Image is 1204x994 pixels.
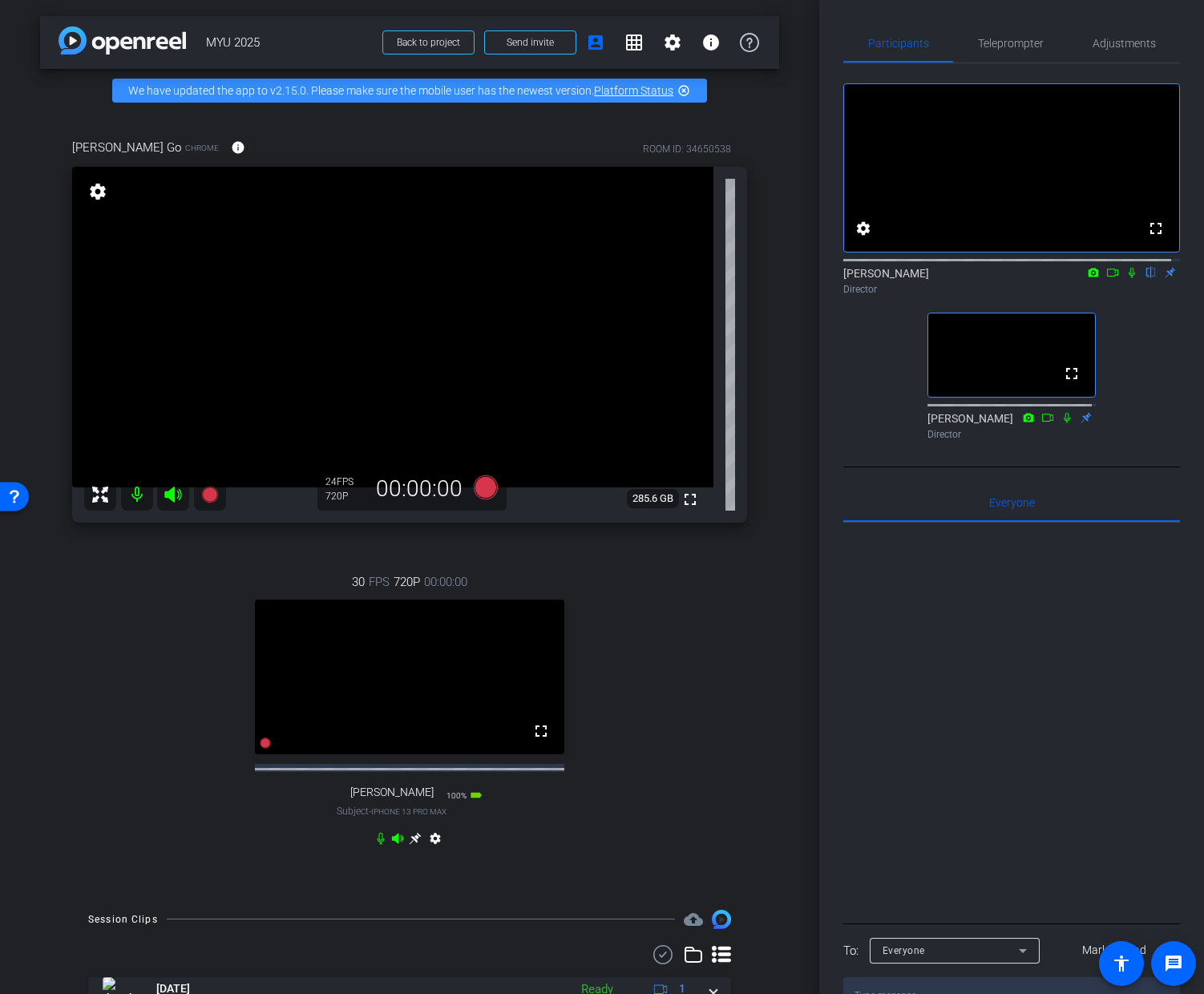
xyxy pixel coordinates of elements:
[470,789,483,802] mat-icon: battery_std
[337,476,354,487] span: FPS
[883,945,925,956] span: Everyone
[684,910,703,929] mat-icon: cloud_upload
[352,573,365,591] span: 30
[677,84,690,97] mat-icon: highlight_off
[59,26,186,55] img: app-logo
[586,33,605,52] mat-icon: account_box
[231,140,245,155] mat-icon: info
[1146,219,1166,238] mat-icon: fullscreen
[337,804,446,818] span: Subject
[712,910,731,929] img: Session clips
[843,942,859,960] div: To:
[989,497,1035,508] span: Everyone
[382,30,475,55] button: Back to project
[424,573,467,591] span: 00:00:00
[868,38,929,49] span: Participants
[1082,942,1146,959] span: Mark all read
[531,721,551,741] mat-icon: fullscreen
[507,36,554,49] span: Send invite
[446,791,467,800] span: 100%
[397,37,460,48] span: Back to project
[369,573,390,591] span: FPS
[112,79,707,103] div: We have updated the app to v2.15.0. Please make sure the mobile user has the newest version.
[843,265,1180,297] div: [PERSON_NAME]
[594,84,673,97] a: Platform Status
[624,33,644,52] mat-icon: grid_on
[72,139,181,156] span: [PERSON_NAME] Go
[1141,265,1161,279] mat-icon: flip
[369,806,371,817] span: -
[663,33,682,52] mat-icon: settings
[325,475,366,488] div: 24
[927,427,1096,442] div: Director
[394,573,420,591] span: 720P
[1112,954,1131,973] mat-icon: accessibility
[684,910,703,929] span: Destinations for your clips
[426,832,445,851] mat-icon: settings
[927,410,1096,442] div: [PERSON_NAME]
[350,786,434,799] span: [PERSON_NAME]
[185,142,219,154] span: Chrome
[1093,38,1156,49] span: Adjustments
[325,490,366,503] div: 720P
[627,489,679,508] span: 285.6 GB
[681,490,700,509] mat-icon: fullscreen
[1062,364,1081,383] mat-icon: fullscreen
[701,33,721,52] mat-icon: info
[484,30,576,55] button: Send invite
[366,475,473,503] div: 00:00:00
[88,911,158,927] div: Session Clips
[854,219,873,238] mat-icon: settings
[371,807,446,816] span: iPhone 13 Pro Max
[1164,954,1183,973] mat-icon: message
[206,26,373,59] span: MYU 2025
[643,142,731,156] div: ROOM ID: 34650538
[87,182,109,201] mat-icon: settings
[978,38,1044,49] span: Teleprompter
[1049,936,1181,965] button: Mark all read
[843,282,1180,297] div: Director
